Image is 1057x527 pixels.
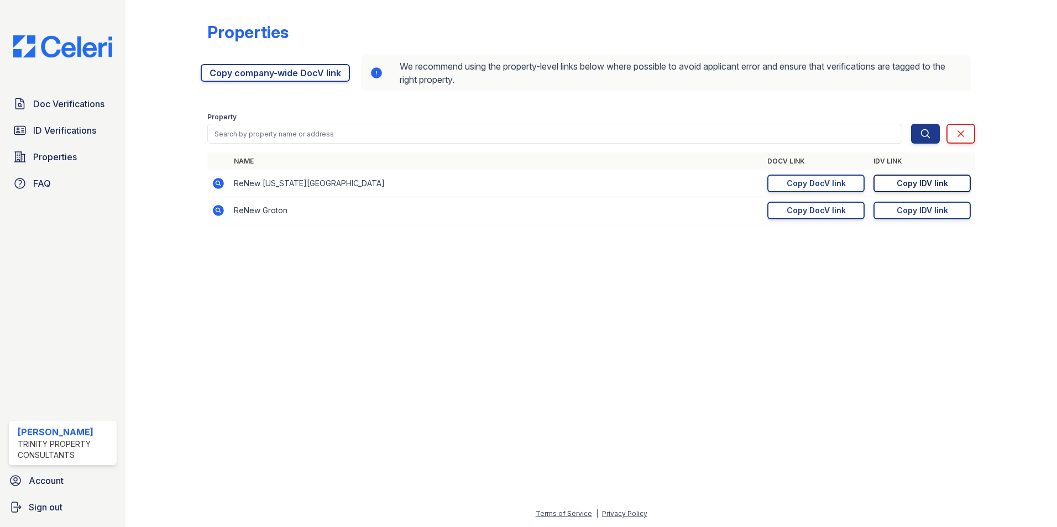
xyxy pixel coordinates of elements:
[33,97,104,110] span: Doc Verifications
[33,124,96,137] span: ID Verifications
[897,178,948,189] div: Copy IDV link
[787,178,846,189] div: Copy DocV link
[873,175,971,192] a: Copy IDV link
[9,172,117,194] a: FAQ
[869,152,975,170] th: IDV Link
[602,509,647,518] a: Privacy Policy
[207,124,902,144] input: Search by property name or address
[4,470,121,492] a: Account
[18,439,112,461] div: Trinity Property Consultants
[207,22,289,42] div: Properties
[33,177,51,190] span: FAQ
[29,500,62,514] span: Sign out
[767,175,865,192] a: Copy DocV link
[4,496,121,518] a: Sign out
[207,113,237,122] label: Property
[787,205,846,216] div: Copy DocV link
[29,474,64,487] span: Account
[4,35,121,57] img: CE_Logo_Blue-a8612792a0a2168367f1c8372b55b34899dd931a85d93a1a3d3e32e68fde9ad4.png
[201,64,350,82] a: Copy company-wide DocV link
[767,202,865,219] a: Copy DocV link
[9,146,117,168] a: Properties
[9,93,117,115] a: Doc Verifications
[873,202,971,219] a: Copy IDV link
[536,509,592,518] a: Terms of Service
[18,425,112,439] div: [PERSON_NAME]
[897,205,948,216] div: Copy IDV link
[229,170,763,197] td: ReNew [US_STATE][GEOGRAPHIC_DATA]
[229,197,763,224] td: ReNew Groton
[229,152,763,170] th: Name
[33,150,77,164] span: Properties
[596,509,598,518] div: |
[361,55,971,91] div: We recommend using the property-level links below where possible to avoid applicant error and ens...
[9,119,117,141] a: ID Verifications
[763,152,869,170] th: DocV Link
